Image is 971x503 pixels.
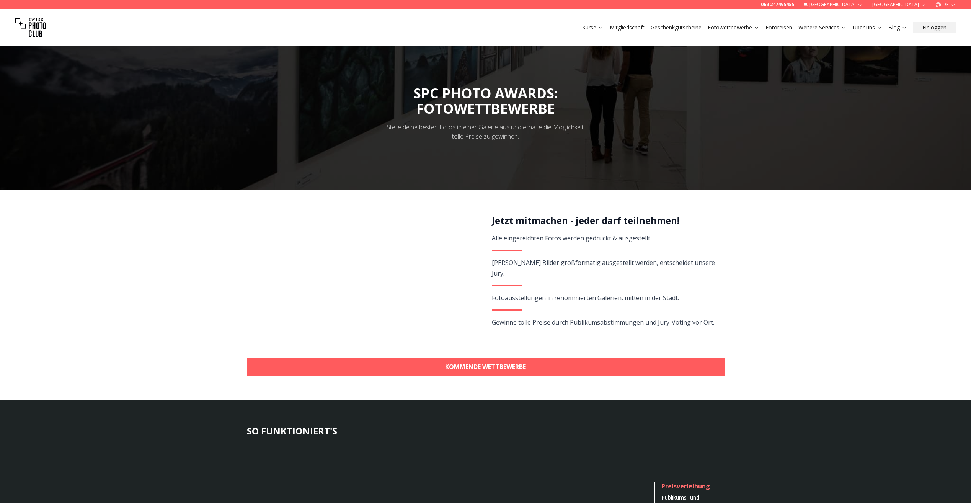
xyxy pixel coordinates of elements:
a: Über uns [853,24,882,31]
button: Blog [885,22,910,33]
h2: Jetzt mitmachen - jeder darf teilnehmen! [492,214,716,227]
a: Fotowettbewerbe [708,24,759,31]
button: Über uns [850,22,885,33]
button: Fotowettbewerbe [705,22,762,33]
a: Kurse [582,24,604,31]
img: Swiss photo club [15,12,46,43]
a: Weitere Services [798,24,847,31]
h3: SO FUNKTIONIERT'S [247,425,725,437]
button: Fotoreisen [762,22,795,33]
a: Geschenkgutscheine [651,24,702,31]
span: Fotoausstellungen in renommierten Galerien, mitten in der Stadt. [492,294,679,302]
span: Alle eingereichten Fotos werden gedruckt & ausgestellt. [492,234,651,242]
button: Kurse [579,22,607,33]
a: 069 247495455 [761,2,794,8]
a: Mitgliedschaft [610,24,645,31]
span: [PERSON_NAME] Bilder großformatig ausgestellt werden, entscheidet unsere Jury. [492,258,715,278]
a: KOMMENDE WETTBEWERBE [247,358,725,376]
button: Mitgliedschaft [607,22,648,33]
span: Gewinne tolle Preise durch Publikumsabstimmungen und Jury-Voting vor Ort. [492,318,714,327]
button: Einloggen [913,22,956,33]
div: Stelle deine besten Fotos in einer Galerie aus und erhalte die Möglichkeit, tolle Preise zu gewin... [382,122,590,141]
a: Fotoreisen [765,24,792,31]
div: FOTOWETTBEWERBE [413,101,558,116]
button: Weitere Services [795,22,850,33]
span: SPC PHOTO AWARDS: [413,84,558,116]
button: Geschenkgutscheine [648,22,705,33]
span: Preisverleihung [661,482,710,490]
a: Blog [888,24,907,31]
